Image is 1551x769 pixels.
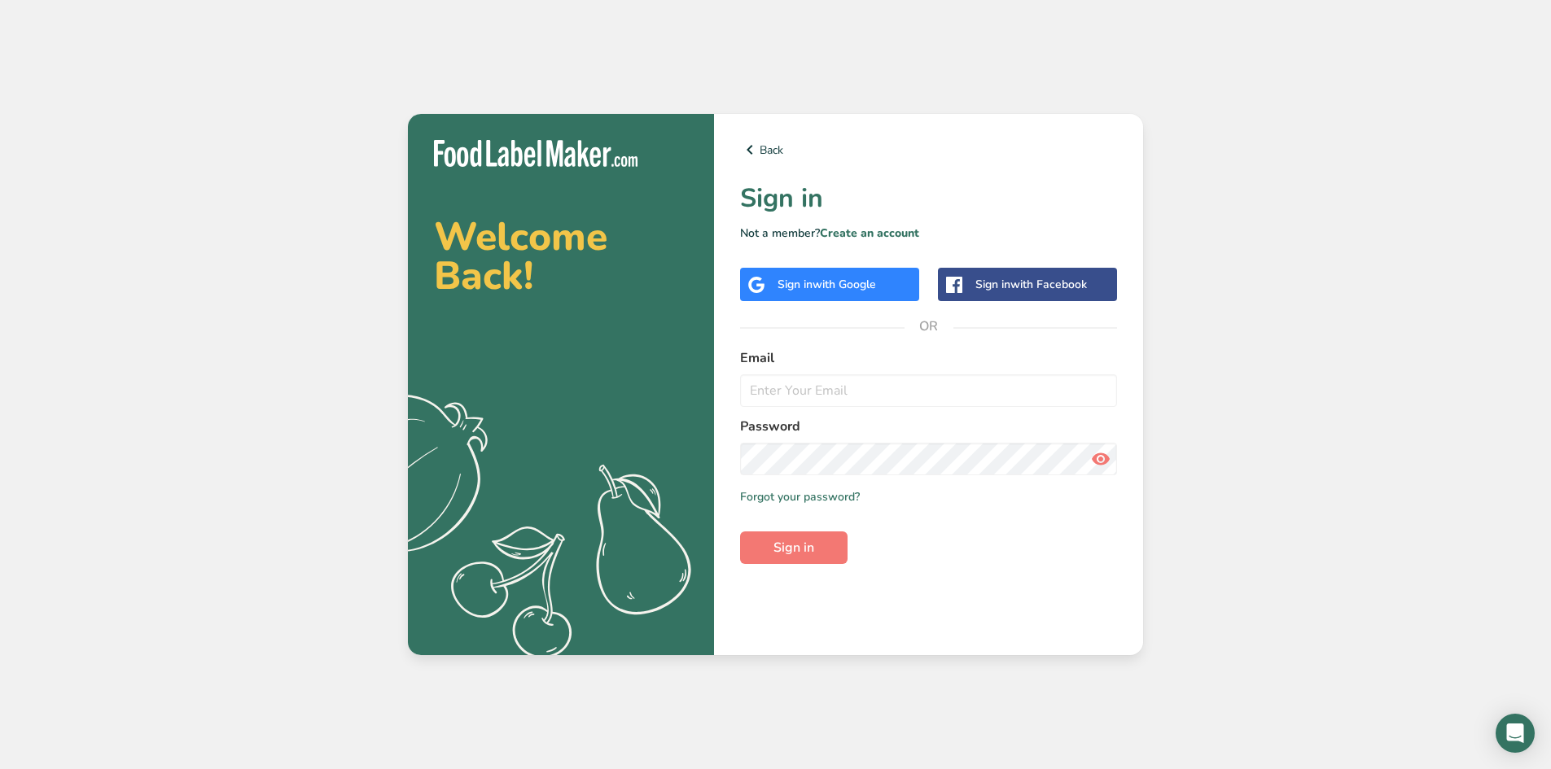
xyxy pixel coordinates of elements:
[740,531,848,564] button: Sign in
[740,225,1117,242] p: Not a member?
[975,276,1087,293] div: Sign in
[740,488,860,505] a: Forgot your password?
[740,179,1117,218] h1: Sign in
[820,225,919,241] a: Create an account
[1496,714,1535,753] div: Open Intercom Messenger
[740,374,1117,407] input: Enter Your Email
[773,538,814,557] span: Sign in
[740,140,1117,159] a: Back
[905,302,953,351] span: OR
[1010,277,1087,292] span: with Facebook
[740,417,1117,436] label: Password
[778,276,876,293] div: Sign in
[434,217,688,295] h2: Welcome Back!
[740,348,1117,368] label: Email
[813,277,876,292] span: with Google
[434,140,637,167] img: Food Label Maker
